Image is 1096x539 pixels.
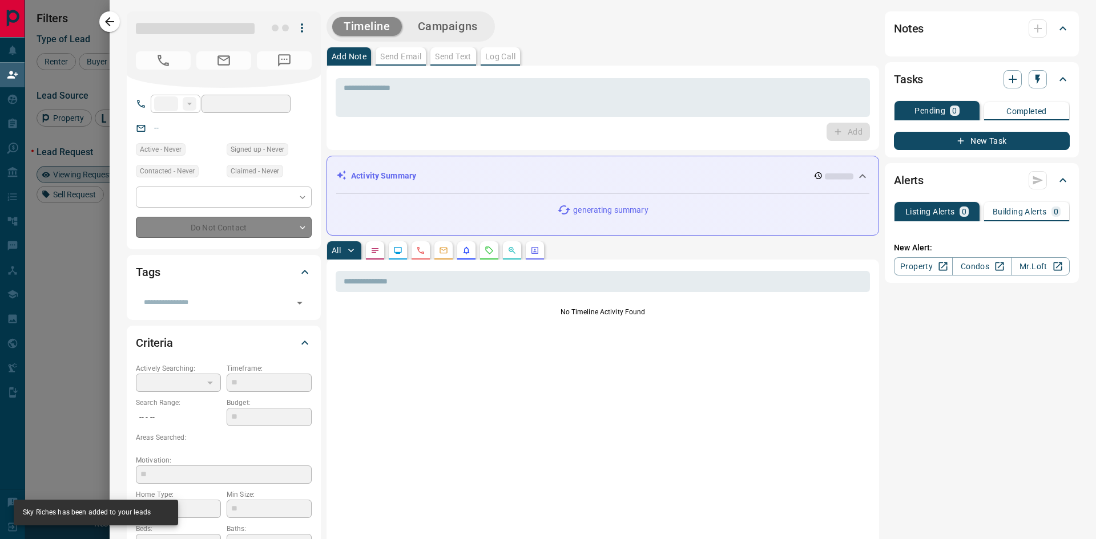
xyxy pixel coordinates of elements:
p: Areas Searched: [136,432,312,443]
a: Property [894,257,953,275]
p: 0 [1054,208,1058,216]
a: Condos [952,257,1011,275]
span: Signed up - Never [231,144,284,155]
p: New Alert: [894,242,1070,254]
button: New Task [894,132,1070,150]
svg: Opportunities [507,246,517,255]
span: No Number [136,51,191,70]
p: Budget: [227,398,312,408]
svg: Emails [439,246,448,255]
p: Activity Summary [351,170,416,182]
svg: Calls [416,246,425,255]
div: Sky Riches has been added to your leads [23,503,151,522]
button: Open [292,295,308,311]
span: Claimed - Never [231,165,279,177]
p: Beds: [136,524,221,534]
p: Baths: [227,524,312,534]
div: Tags [136,258,312,286]
p: Listing Alerts [905,208,955,216]
div: Alerts [894,167,1070,194]
p: Building Alerts [993,208,1047,216]
p: Timeframe: [227,363,312,374]
div: Notes [894,15,1070,42]
svg: Listing Alerts [462,246,471,255]
p: Actively Searching: [136,363,221,374]
span: Active - Never [140,144,182,155]
p: No Timeline Activity Found [336,307,870,317]
a: Mr.Loft [1011,257,1070,275]
p: Search Range: [136,398,221,408]
div: Tasks [894,66,1070,93]
div: Criteria [136,329,312,356]
svg: Notes [370,246,380,255]
span: No Email [196,51,251,70]
svg: Lead Browsing Activity [393,246,402,255]
h2: Alerts [894,171,924,189]
div: Activity Summary [336,165,869,187]
p: Pending [914,107,945,115]
h2: Tasks [894,70,923,88]
svg: Requests [485,246,494,255]
svg: Agent Actions [530,246,539,255]
p: Min Size: [227,489,312,500]
span: No Number [257,51,312,70]
p: Home Type: [136,489,221,500]
a: -- [154,123,159,132]
h2: Criteria [136,334,173,352]
p: 0 [952,107,957,115]
div: Do Not Contact [136,217,312,238]
h2: Tags [136,263,160,281]
p: 0 [962,208,966,216]
p: Motivation: [136,455,312,465]
h2: Notes [894,19,924,38]
p: generating summary [573,204,648,216]
span: Contacted - Never [140,165,195,177]
button: Campaigns [406,17,489,36]
p: -- - -- [136,408,221,427]
button: Timeline [332,17,402,36]
p: All [332,246,341,254]
p: Completed [1006,107,1047,115]
p: Add Note [332,52,366,60]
